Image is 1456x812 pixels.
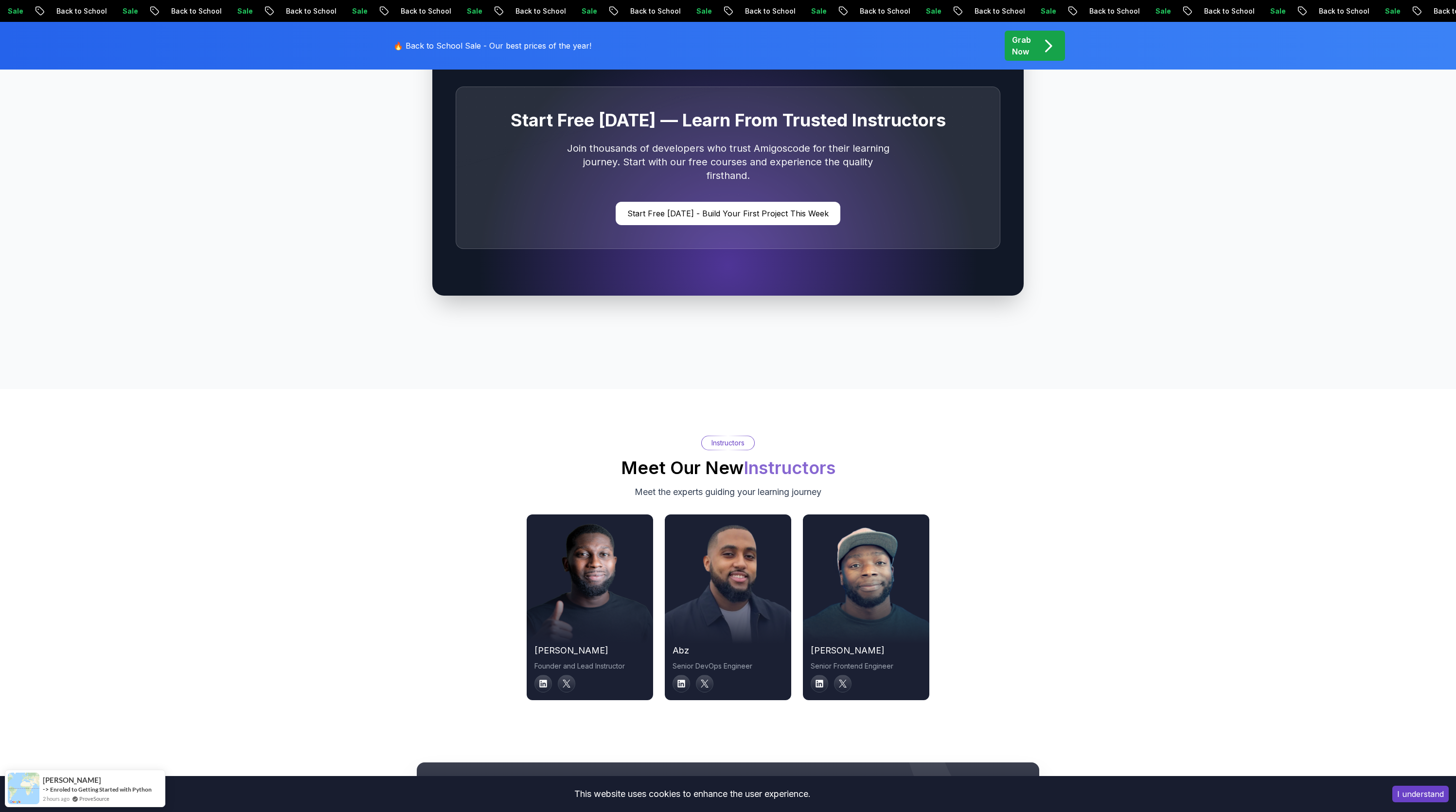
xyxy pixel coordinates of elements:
p: Sale [459,6,490,16]
p: Sale [1262,6,1294,16]
p: Senior Frontend Engineer [811,661,922,671]
span: 2 hours ago [43,794,70,803]
p: Back to School [393,6,459,16]
p: Back to School [737,6,803,16]
p: Instructors [711,438,745,448]
span: -> [43,785,49,793]
p: Join thousands of developers who trust Amigoscode for their learning journey. Start with our free... [565,141,891,182]
p: Back to School [967,6,1033,16]
img: instructor [803,522,929,644]
h2: [PERSON_NAME] [811,644,922,657]
a: Enroled to Getting Started with Python [50,785,152,794]
h2: abz [673,644,783,657]
p: Sale [689,6,720,16]
p: Back to School [278,6,344,16]
p: Grab Now [1012,34,1031,57]
h3: Start Free [DATE] — Learn From Trusted Instructors [479,110,977,130]
p: Back to School [163,6,230,16]
p: Back to School [1311,6,1377,16]
p: Back to School [1196,6,1262,16]
p: Sale [1148,6,1179,16]
span: [PERSON_NAME] [43,776,101,784]
p: Back to School [508,6,574,16]
img: provesource social proof notification image [8,773,39,804]
p: Back to School [1082,6,1148,16]
p: Sale [1377,6,1408,16]
p: Sale [230,6,261,16]
p: Sale [803,6,835,16]
p: Sale [344,6,375,16]
p: Sale [115,6,146,16]
p: Back to School [622,6,689,16]
span: Instructors [744,457,835,478]
button: Accept cookies [1392,786,1449,802]
h2: Meet Our New [621,458,835,477]
a: Start Free [DATE] - Build Your First Project This Week [616,202,840,225]
img: instructor [665,522,791,644]
p: Back to School [49,6,115,16]
h2: [PERSON_NAME] [534,644,645,657]
div: This website uses cookies to enhance the user experience. [7,783,1378,805]
img: instructor [527,522,653,644]
p: Back to School [852,6,918,16]
p: Senior DevOps Engineer [673,661,783,671]
p: Sale [574,6,605,16]
p: Sale [1033,6,1064,16]
p: Founder and Lead Instructor [534,661,645,671]
p: 🔥 Back to School Sale - Our best prices of the year! [393,40,591,52]
p: Meet the experts guiding your learning journey [635,485,821,499]
p: Sale [918,6,949,16]
a: ProveSource [79,794,109,803]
